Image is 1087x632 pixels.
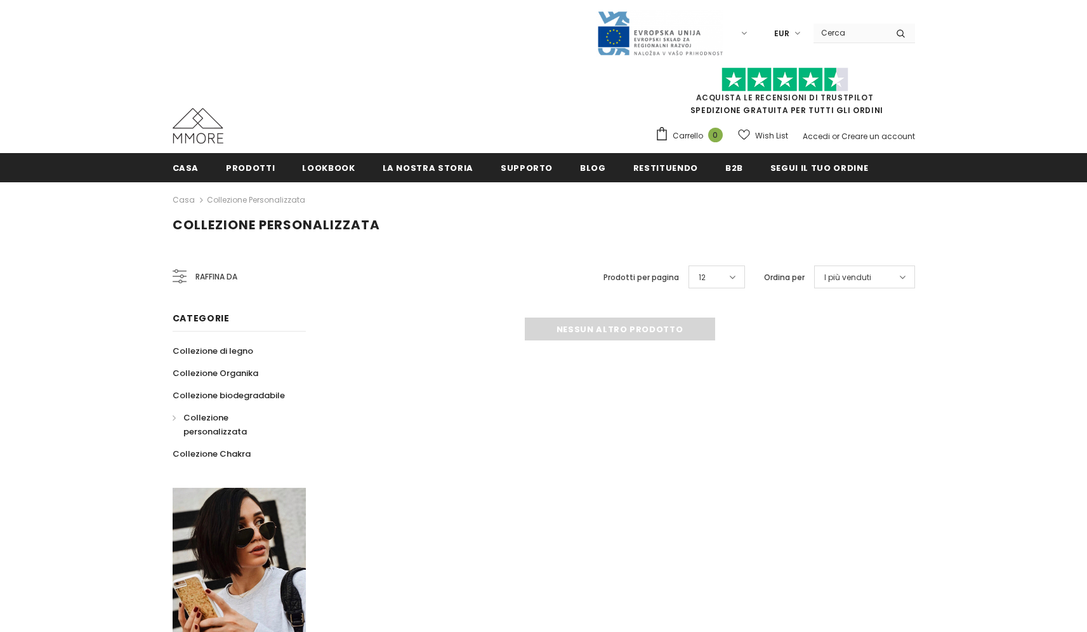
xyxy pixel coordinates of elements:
[699,271,706,284] span: 12
[764,271,805,284] label: Ordina per
[173,384,285,407] a: Collezione biodegradabile
[725,153,743,182] a: B2B
[633,162,698,174] span: Restituendo
[696,92,874,103] a: Acquista le recensioni di TrustPilot
[226,162,275,174] span: Prodotti
[173,345,253,357] span: Collezione di legno
[173,407,292,443] a: Collezione personalizzata
[655,73,915,116] span: SPEDIZIONE GRATUITA PER TUTTI GLI ORDINI
[183,412,247,438] span: Collezione personalizzata
[770,153,868,182] a: Segui il tuo ordine
[755,130,788,142] span: Wish List
[655,126,729,145] a: Carrello 0
[824,271,871,284] span: I più venduti
[596,27,723,38] a: Javni Razpis
[580,153,606,182] a: Blog
[383,162,473,174] span: La nostra storia
[501,153,553,182] a: supporto
[633,153,698,182] a: Restituendo
[173,216,380,234] span: Collezione personalizzata
[173,443,251,465] a: Collezione Chakra
[383,153,473,182] a: La nostra storia
[173,108,223,144] img: Casi MMORE
[173,192,195,208] a: Casa
[603,271,679,284] label: Prodotti per pagina
[832,131,840,142] span: or
[173,389,285,401] span: Collezione biodegradabile
[501,162,553,174] span: supporto
[803,131,830,142] a: Accedi
[841,131,915,142] a: Creare un account
[173,367,258,379] span: Collezione Organika
[173,162,199,174] span: Casa
[302,153,355,182] a: Lookbook
[596,10,723,57] img: Javni Razpis
[580,162,606,174] span: Blog
[814,24,886,42] input: Search Site
[721,67,848,92] img: Fidati di Pilot Stars
[673,130,703,142] span: Carrello
[738,124,788,147] a: Wish List
[226,153,275,182] a: Prodotti
[195,270,237,284] span: Raffina da
[173,153,199,182] a: Casa
[302,162,355,174] span: Lookbook
[708,128,723,142] span: 0
[173,340,253,362] a: Collezione di legno
[173,312,230,325] span: Categorie
[207,194,305,205] a: Collezione personalizzata
[774,27,789,40] span: EUR
[725,162,743,174] span: B2B
[173,362,258,384] a: Collezione Organika
[770,162,868,174] span: Segui il tuo ordine
[173,448,251,460] span: Collezione Chakra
